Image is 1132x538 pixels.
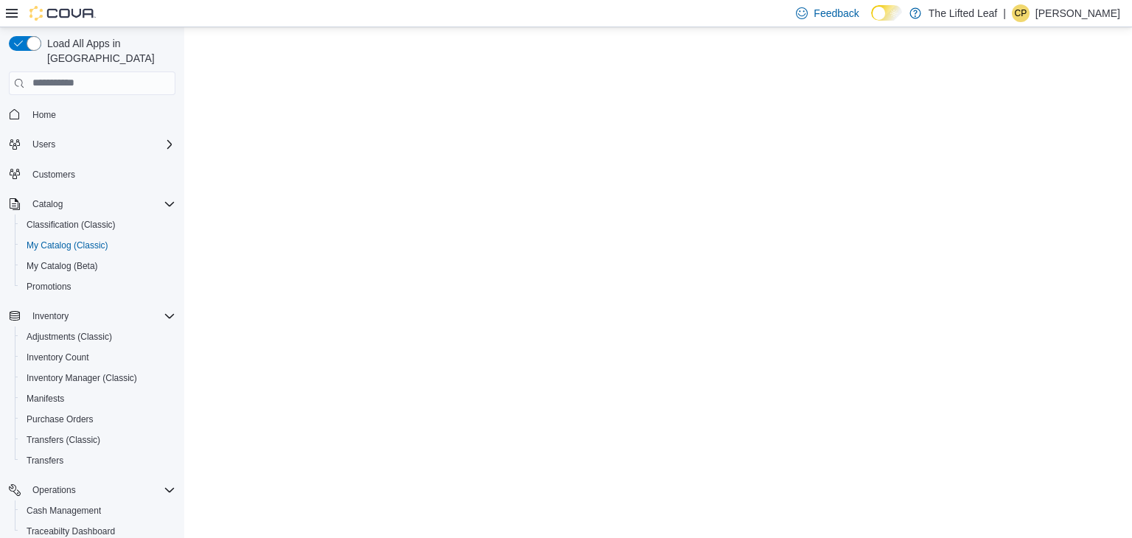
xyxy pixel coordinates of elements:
[27,195,175,213] span: Catalog
[871,5,902,21] input: Dark Mode
[15,368,181,388] button: Inventory Manager (Classic)
[27,240,108,251] span: My Catalog (Classic)
[21,328,118,346] a: Adjustments (Classic)
[15,276,181,297] button: Promotions
[27,505,101,517] span: Cash Management
[41,36,175,66] span: Load All Apps in [GEOGRAPHIC_DATA]
[21,452,175,469] span: Transfers
[21,369,143,387] a: Inventory Manager (Classic)
[3,164,181,185] button: Customers
[1003,4,1006,22] p: |
[27,307,175,325] span: Inventory
[3,104,181,125] button: Home
[27,455,63,467] span: Transfers
[21,278,175,296] span: Promotions
[3,480,181,500] button: Operations
[27,331,112,343] span: Adjustments (Classic)
[15,235,181,256] button: My Catalog (Classic)
[21,257,175,275] span: My Catalog (Beta)
[929,4,997,22] p: The Lifted Leaf
[21,390,175,408] span: Manifests
[814,6,859,21] span: Feedback
[21,502,175,520] span: Cash Management
[15,388,181,409] button: Manifests
[32,484,76,496] span: Operations
[15,326,181,347] button: Adjustments (Classic)
[32,109,56,121] span: Home
[21,216,122,234] a: Classification (Classic)
[21,216,175,234] span: Classification (Classic)
[15,409,181,430] button: Purchase Orders
[27,219,116,231] span: Classification (Classic)
[21,431,106,449] a: Transfers (Classic)
[15,214,181,235] button: Classification (Classic)
[21,411,175,428] span: Purchase Orders
[27,525,115,537] span: Traceabilty Dashboard
[27,413,94,425] span: Purchase Orders
[27,105,175,124] span: Home
[15,430,181,450] button: Transfers (Classic)
[27,195,69,213] button: Catalog
[15,256,181,276] button: My Catalog (Beta)
[27,481,175,499] span: Operations
[27,281,71,293] span: Promotions
[27,481,82,499] button: Operations
[29,6,96,21] img: Cova
[21,257,104,275] a: My Catalog (Beta)
[21,452,69,469] a: Transfers
[21,390,70,408] a: Manifests
[32,169,75,181] span: Customers
[27,393,64,405] span: Manifests
[21,431,175,449] span: Transfers (Classic)
[27,352,89,363] span: Inventory Count
[32,310,69,322] span: Inventory
[32,139,55,150] span: Users
[27,434,100,446] span: Transfers (Classic)
[27,165,175,184] span: Customers
[1012,4,1030,22] div: Christina Paris
[15,450,181,471] button: Transfers
[3,194,181,214] button: Catalog
[27,136,175,153] span: Users
[1015,4,1027,22] span: CP
[27,136,61,153] button: Users
[21,237,114,254] a: My Catalog (Classic)
[3,306,181,326] button: Inventory
[21,328,175,346] span: Adjustments (Classic)
[27,307,74,325] button: Inventory
[3,134,181,155] button: Users
[27,260,98,272] span: My Catalog (Beta)
[32,198,63,210] span: Catalog
[21,502,107,520] a: Cash Management
[27,166,81,184] a: Customers
[21,349,175,366] span: Inventory Count
[21,237,175,254] span: My Catalog (Classic)
[21,349,95,366] a: Inventory Count
[27,106,62,124] a: Home
[21,369,175,387] span: Inventory Manager (Classic)
[21,411,99,428] a: Purchase Orders
[15,347,181,368] button: Inventory Count
[27,372,137,384] span: Inventory Manager (Classic)
[1035,4,1120,22] p: [PERSON_NAME]
[15,500,181,521] button: Cash Management
[21,278,77,296] a: Promotions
